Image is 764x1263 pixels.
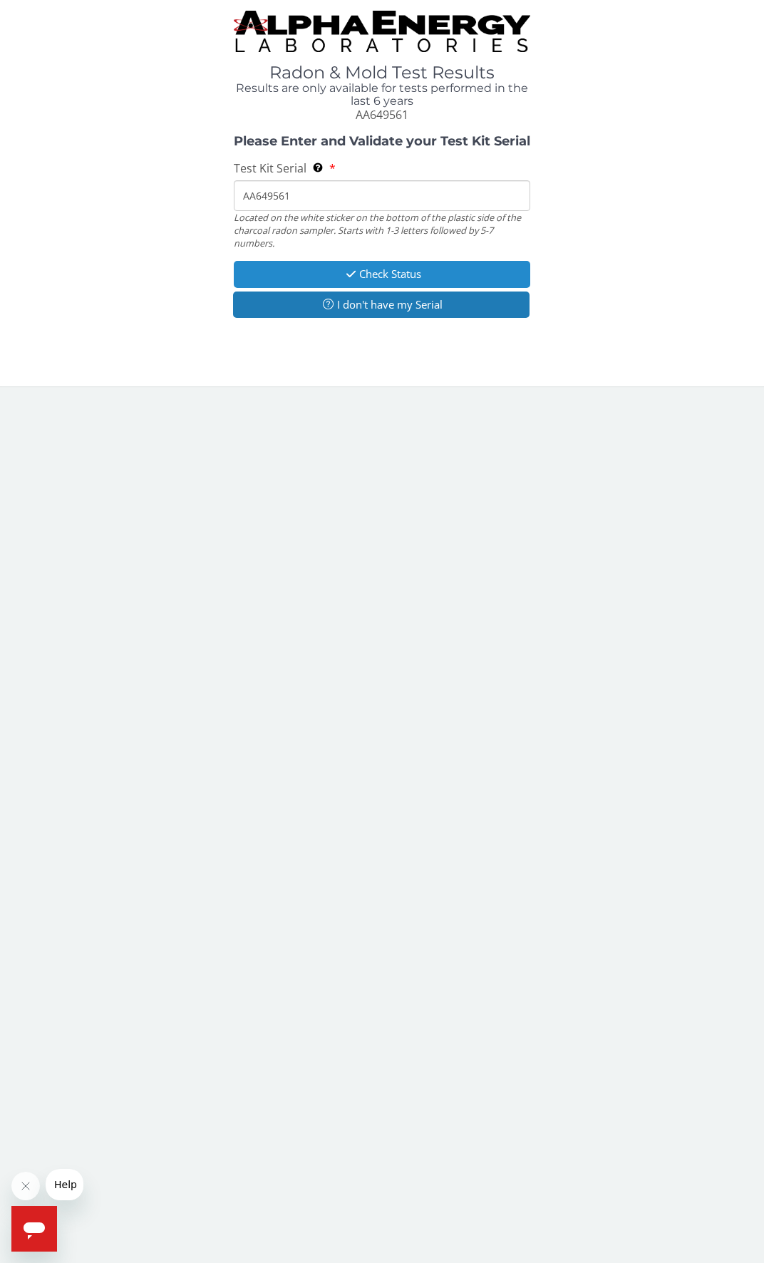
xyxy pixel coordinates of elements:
iframe: Close message [11,1172,40,1200]
span: Test Kit Serial [234,160,306,176]
img: TightCrop.jpg [234,11,531,52]
iframe: Message from company [46,1169,83,1200]
strong: Please Enter and Validate your Test Kit Serial [234,133,530,149]
h4: Results are only available for tests performed in the last 6 years [234,82,531,107]
iframe: Button to launch messaging window [11,1206,57,1252]
span: AA649561 [356,107,408,123]
div: Located on the white sticker on the bottom of the plastic side of the charcoal radon sampler. Sta... [234,211,531,250]
button: Check Status [234,261,531,287]
h1: Radon & Mold Test Results [234,63,531,82]
button: I don't have my Serial [233,292,530,318]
